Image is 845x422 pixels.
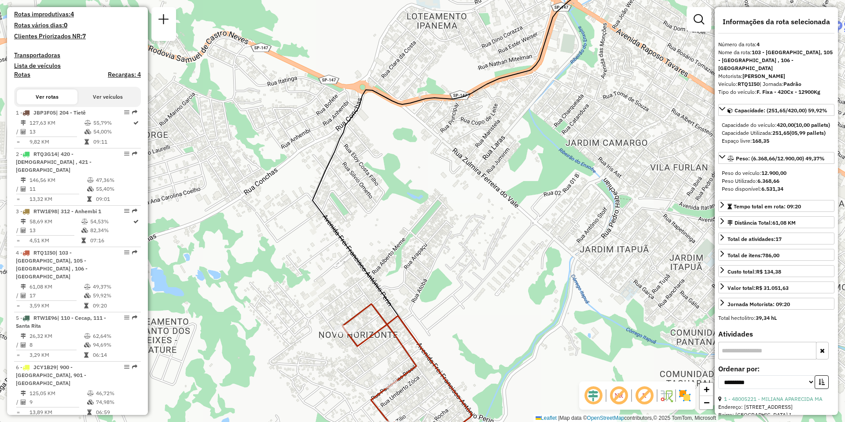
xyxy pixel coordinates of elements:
[722,137,831,145] div: Espaço livre:
[84,129,91,134] i: % de utilização da cubagem
[133,120,139,126] i: Rota otimizada
[90,226,132,235] td: 82,34%
[93,127,132,136] td: 54,00%
[92,301,137,310] td: 09:20
[21,178,26,183] i: Distância Total
[21,120,26,126] i: Distância Total
[16,398,20,407] td: /
[752,137,769,144] strong: 168,35
[704,384,709,395] span: +
[96,389,137,398] td: 46,72%
[659,389,673,403] img: Fluxo de ruas
[756,268,781,275] strong: R$ 134,38
[587,415,625,421] a: OpenStreetMap
[81,219,88,224] i: % de utilização do peso
[757,178,779,184] strong: 6.368,66
[16,364,86,386] span: 6 -
[29,332,84,341] td: 26,32 KM
[16,137,20,146] td: =
[33,364,56,370] span: JCY1B29
[718,249,834,261] a: Total de itens:786,00
[718,265,834,277] a: Custo total:R$ 134,38
[722,185,831,193] div: Peso disponível:
[96,176,137,185] td: 47,36%
[14,62,141,70] h4: Lista de veículos
[16,341,20,349] td: /
[87,196,92,202] i: Tempo total em rota
[56,109,86,116] span: | 204 - Tietê
[14,52,141,59] h4: Transportadoras
[722,129,831,137] div: Capacidade Utilizada:
[815,375,829,389] button: Ordem crescente
[718,18,834,26] h4: Informações da rota selecionada
[756,285,789,291] strong: R$ 31.051,63
[21,342,26,348] i: Total de Atividades
[690,11,708,28] a: Exibir filtros
[16,226,20,235] td: /
[16,195,20,204] td: =
[81,228,88,233] i: % de utilização da cubagem
[87,410,92,415] i: Tempo total em rota
[718,363,834,374] label: Ordenar por:
[678,389,692,403] img: Exibir/Ocultar setores
[727,284,789,292] div: Valor total:
[29,137,84,146] td: 9,82 KM
[16,208,101,215] span: 3 -
[718,48,834,72] div: Nome da rota:
[21,228,26,233] i: Total de Atividades
[718,104,834,116] a: Capacidade: (251,65/420,00) 59,92%
[133,219,139,224] i: Rota otimizada
[124,364,129,370] em: Opções
[757,89,820,95] strong: F. Fixa - 420Cx - 12900Kg
[84,284,91,289] i: % de utilização do peso
[29,301,84,310] td: 3,59 KM
[738,81,760,87] strong: RTQ1I50
[29,351,84,359] td: 3,29 KM
[718,118,834,148] div: Capacidade: (251,65/420,00) 59,92%
[734,203,801,210] span: Tempo total em rota: 09:20
[87,391,94,396] i: % de utilização do peso
[775,236,782,242] strong: 17
[14,11,141,18] h4: Rotas improdutivas:
[790,130,826,136] strong: (05,99 pallets)
[33,109,56,116] span: JBP3F05
[87,400,94,405] i: % de utilização da cubagem
[16,408,20,417] td: =
[718,152,834,164] a: Peso: (6.368,66/12.900,00) 49,37%
[536,415,557,421] a: Leaflet
[124,250,129,255] em: Opções
[132,208,137,214] em: Rota exportada
[21,186,26,192] i: Total de Atividades
[14,22,141,29] h4: Rotas vários dias:
[84,333,91,339] i: % de utilização do peso
[132,110,137,115] em: Rota exportada
[700,383,713,396] a: Zoom in
[718,281,834,293] a: Valor total:R$ 31.051,63
[93,137,132,146] td: 09:11
[16,249,88,280] span: 4 -
[29,195,87,204] td: 13,32 KM
[735,107,827,114] span: Capacidade: (251,65/420,00) 59,92%
[762,252,779,259] strong: 786,00
[33,151,57,157] span: RTQ3G14
[761,185,783,192] strong: 6.531,34
[17,89,77,104] button: Ver rotas
[583,385,604,406] span: Ocultar deslocamento
[96,408,137,417] td: 06:59
[64,21,67,29] strong: 0
[722,177,831,185] div: Peso Utilizado:
[96,398,137,407] td: 74,98%
[29,341,84,349] td: 8
[82,32,86,40] strong: 7
[722,121,831,129] div: Capacidade do veículo:
[742,73,785,79] strong: [PERSON_NAME]
[29,185,87,193] td: 11
[16,151,92,173] span: | 420 - [DEMOGRAPHIC_DATA] , 421 - [GEOGRAPHIC_DATA]
[757,41,760,48] strong: 4
[16,315,106,329] span: | 110 - Cecap, 111 - Santa Rita
[722,170,786,176] span: Peso do veículo:
[718,216,834,228] a: Distância Total:61,08 KM
[718,403,834,411] div: Endereço: [STREET_ADDRESS]
[57,208,101,215] span: | 312 - Anhembi 1
[132,315,137,320] em: Rota exportada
